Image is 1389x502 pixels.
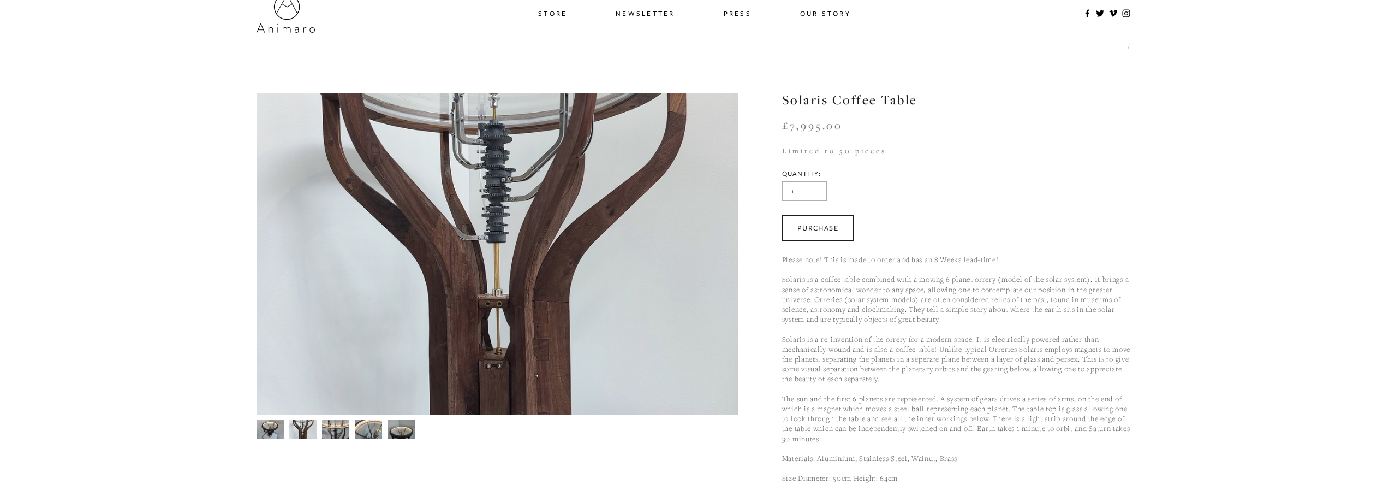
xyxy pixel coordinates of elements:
p: Please note! This is made to order and has an 8 Weeks lead-time! Solaris is a coffee table combin... [782,255,1133,483]
img: Solaris_01_lo2.jpg [256,420,283,439]
div: Quantity: [782,170,1133,177]
img: IMG_20230629_143419.jpg [289,411,317,448]
div: Purchase [797,223,838,233]
a: Store [538,5,567,21]
a: Our Story [800,5,851,21]
img: IMG_20230629_143518.jpg [388,420,415,440]
a: Press [724,5,752,21]
div: £7,995.00 [782,120,1133,156]
img: IMG_20230629_143525.jpg [355,420,382,440]
img: IMG_20230629_143512.jpg [322,411,349,448]
a: Newsletter [616,5,675,21]
div: Purchase [782,215,854,241]
input: Quantity [782,181,827,201]
h1: Solaris Coffee Table [782,93,1133,107]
